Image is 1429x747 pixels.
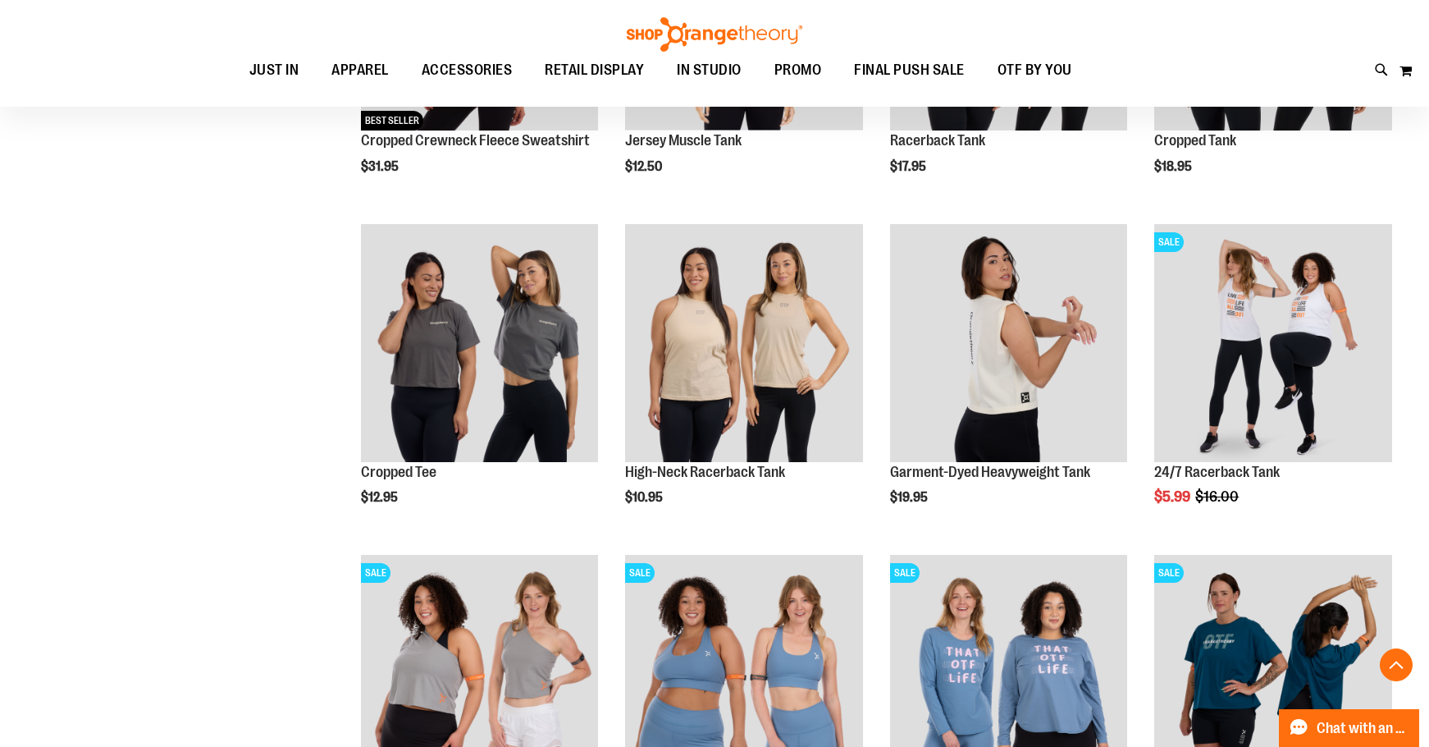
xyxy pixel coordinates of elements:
[1279,709,1420,747] button: Chat with an Expert
[353,216,607,547] div: product
[882,216,1136,547] div: product
[405,52,529,89] a: ACCESSORIES
[361,224,599,462] img: OTF Womens Crop Tee Grey
[315,52,405,89] a: APPAREL
[1154,563,1184,583] span: SALE
[625,224,863,465] a: OTF Womens CVC Racerback Tank Tan
[624,17,805,52] img: Shop Orangetheory
[361,111,423,131] span: BEST SELLER
[545,52,644,89] span: RETAIL DISPLAY
[660,52,758,89] a: IN STUDIO
[1195,488,1241,505] span: $16.00
[625,490,665,505] span: $10.95
[774,52,822,89] span: PROMO
[625,224,863,462] img: OTF Womens CVC Racerback Tank Tan
[1154,224,1392,465] a: 24/7 Racerback TankSALE
[890,159,929,174] span: $17.95
[361,132,590,149] a: Cropped Crewneck Fleece Sweatshirt
[890,224,1128,462] img: Garment-Dyed Heavyweight Tank
[1380,648,1413,681] button: Back To Top
[625,132,742,149] a: Jersey Muscle Tank
[1154,159,1194,174] span: $18.95
[1154,224,1392,462] img: 24/7 Racerback Tank
[890,563,920,583] span: SALE
[361,563,390,583] span: SALE
[758,52,838,89] a: PROMO
[890,132,985,149] a: Racerback Tank
[1154,132,1236,149] a: Cropped Tank
[361,224,599,465] a: OTF Womens Crop Tee Grey
[249,52,299,89] span: JUST IN
[890,224,1128,465] a: Garment-Dyed Heavyweight Tank
[854,52,965,89] span: FINAL PUSH SALE
[890,464,1090,480] a: Garment-Dyed Heavyweight Tank
[331,52,389,89] span: APPAREL
[361,159,401,174] span: $31.95
[422,52,513,89] span: ACCESSORIES
[981,52,1089,89] a: OTF BY YOU
[998,52,1072,89] span: OTF BY YOU
[1154,464,1280,480] a: 24/7 Racerback Tank
[625,464,785,480] a: High-Neck Racerback Tank
[361,464,436,480] a: Cropped Tee
[677,52,742,89] span: IN STUDIO
[625,159,664,174] span: $12.50
[1146,216,1400,547] div: product
[890,490,930,505] span: $19.95
[838,52,981,89] a: FINAL PUSH SALE
[625,563,655,583] span: SALE
[617,216,871,547] div: product
[233,52,316,89] a: JUST IN
[1154,488,1193,505] span: $5.99
[361,490,400,505] span: $12.95
[1317,721,1409,736] span: Chat with an Expert
[528,52,660,89] a: RETAIL DISPLAY
[1154,232,1184,252] span: SALE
